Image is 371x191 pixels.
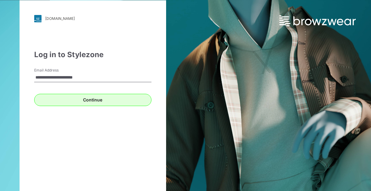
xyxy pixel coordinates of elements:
button: Continue [34,94,151,106]
div: [DOMAIN_NAME] [45,16,75,21]
a: [DOMAIN_NAME] [34,15,151,22]
label: Email Address [34,68,77,73]
img: browzwear-logo.73288ffb.svg [279,15,356,26]
div: Log in to Stylezone [34,49,151,60]
img: svg+xml;base64,PHN2ZyB3aWR0aD0iMjgiIGhlaWdodD0iMjgiIHZpZXdCb3g9IjAgMCAyOCAyOCIgZmlsbD0ibm9uZSIgeG... [34,15,42,22]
